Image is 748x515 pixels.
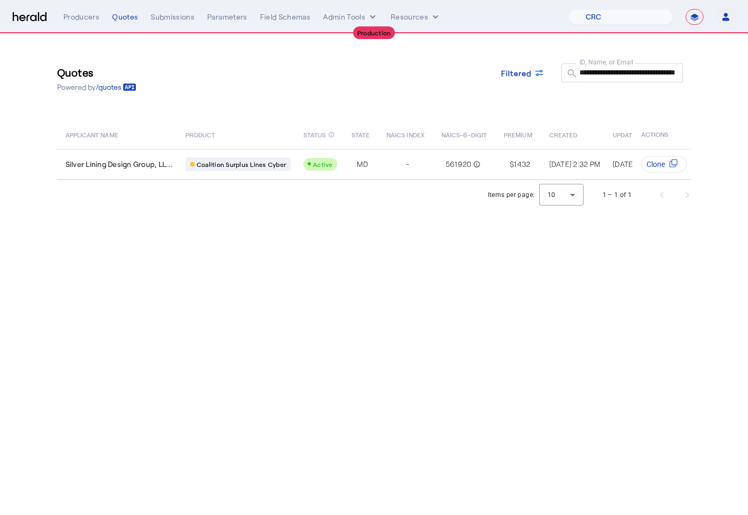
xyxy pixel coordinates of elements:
span: Coalition Surplus Lines Cyber [197,160,286,168]
span: NAICS-6-DIGIT [441,129,487,139]
div: Producers [63,12,99,22]
button: internal dropdown menu [323,12,378,22]
span: Clone [647,159,665,170]
span: CREATED [549,129,578,139]
p: Powered by [57,82,136,92]
span: APPLICANT NAME [66,129,118,139]
th: ACTIONS [632,119,691,149]
span: Filtered [501,68,532,79]
div: Field Schemas [260,12,311,22]
mat-icon: info_outline [328,129,335,141]
div: Parameters [207,12,247,22]
button: Resources dropdown menu [391,12,441,22]
mat-icon: info_outline [471,159,481,170]
span: 561920 [446,159,472,170]
span: 1432 [514,159,530,170]
span: - [406,159,409,170]
span: STATE [352,129,370,139]
a: /quotes [96,82,136,92]
span: [DATE] 2:36 PM [613,160,664,168]
span: PREMIUM [504,129,532,139]
mat-label: ID, Name, or Email [579,58,634,65]
div: Items per page: [488,190,535,200]
h3: Quotes [57,65,136,80]
button: Filtered [493,63,553,82]
span: [DATE] 2:32 PM [549,160,601,168]
div: Submissions [151,12,195,22]
mat-icon: search [561,68,579,81]
span: PRODUCT [186,129,216,139]
span: MD [357,159,368,170]
span: Silver Lining Design Group, LL... [66,159,173,170]
div: Production [353,26,395,39]
span: UPDATED [613,129,641,139]
span: Active [313,161,333,168]
span: STATUS [303,129,326,139]
div: Quotes [112,12,138,22]
span: $ [510,159,514,170]
div: 1 – 1 of 1 [603,190,632,200]
button: Clone [641,156,687,173]
span: NAICS INDEX [386,129,424,139]
img: Herald Logo [13,12,47,22]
